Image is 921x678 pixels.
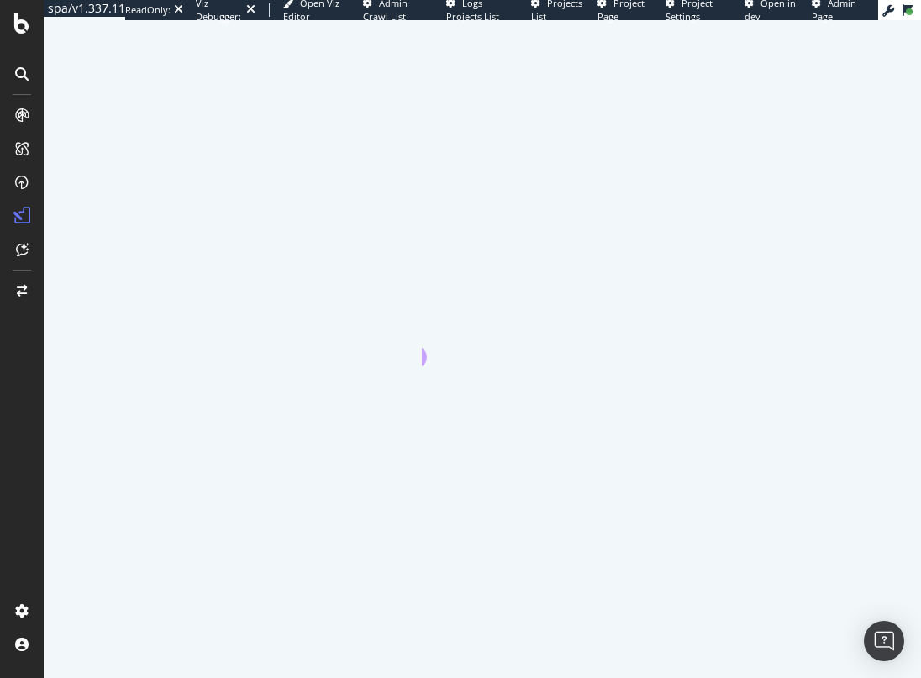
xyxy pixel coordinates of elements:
div: ReadOnly: [125,3,171,17]
div: Open Intercom Messenger [864,621,904,661]
div: animation [422,306,543,366]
